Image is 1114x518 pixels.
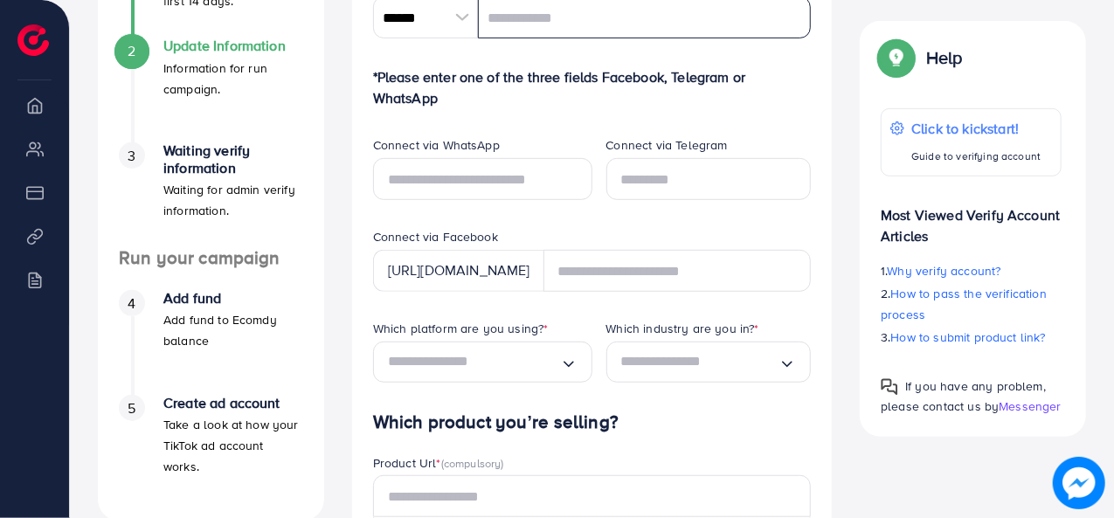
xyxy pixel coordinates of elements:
[128,146,135,166] span: 3
[373,250,544,292] div: [URL][DOMAIN_NAME]
[98,142,324,247] li: Waiting verify information
[98,395,324,500] li: Create ad account
[1053,457,1105,509] img: image
[621,349,779,376] input: Search for option
[373,411,812,433] h4: Which product you’re selling?
[888,262,1001,280] span: Why verify account?
[373,320,549,337] label: Which platform are you using?
[163,395,303,411] h4: Create ad account
[98,290,324,395] li: Add fund
[163,38,303,54] h4: Update Information
[163,414,303,477] p: Take a look at how your TikTok ad account works.
[881,327,1062,348] p: 3.
[881,190,1062,246] p: Most Viewed Verify Account Articles
[373,136,500,154] label: Connect via WhatsApp
[881,285,1047,323] span: How to pass the verification process
[911,118,1041,139] p: Click to kickstart!
[881,377,1046,415] span: If you have any problem, please contact us by
[373,66,812,108] p: *Please enter one of the three fields Facebook, Telegram or WhatsApp
[128,398,135,418] span: 5
[881,283,1062,325] p: 2.
[388,349,560,376] input: Search for option
[881,42,912,73] img: Popup guide
[163,142,303,176] h4: Waiting verify information
[98,247,324,269] h4: Run your campaign
[999,397,1061,415] span: Messenger
[128,41,135,61] span: 2
[881,378,898,396] img: Popup guide
[881,260,1062,281] p: 1.
[373,228,498,245] label: Connect via Facebook
[911,146,1041,167] p: Guide to verifying account
[98,38,324,142] li: Update Information
[163,58,303,100] p: Information for run campaign.
[17,24,49,56] img: logo
[163,309,303,351] p: Add fund to Ecomdy balance
[373,454,504,472] label: Product Url
[606,320,759,337] label: Which industry are you in?
[163,179,303,221] p: Waiting for admin verify information.
[128,294,135,314] span: 4
[891,328,1046,346] span: How to submit product link?
[373,342,592,383] div: Search for option
[441,455,504,471] span: (compulsory)
[926,47,963,68] p: Help
[606,136,728,154] label: Connect via Telegram
[163,290,303,307] h4: Add fund
[606,342,812,383] div: Search for option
